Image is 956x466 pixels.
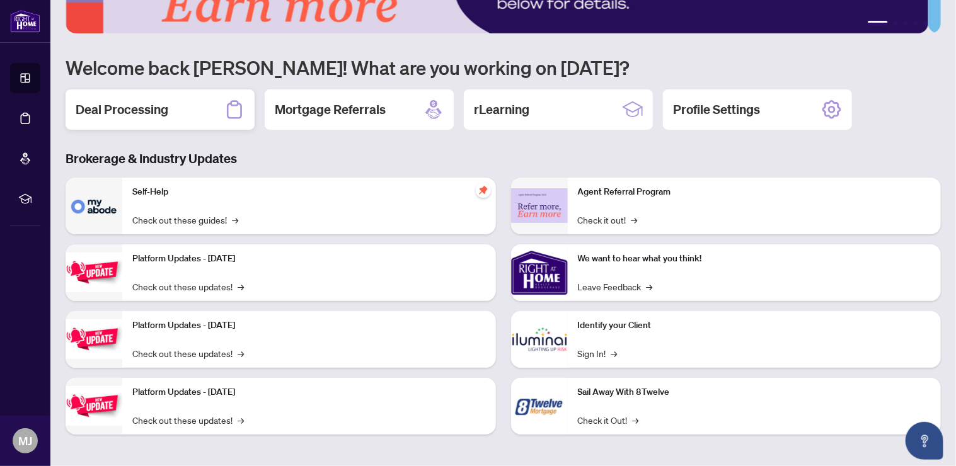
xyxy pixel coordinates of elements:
a: Leave Feedback→ [578,280,653,293]
img: Sail Away With 8Twelve [511,378,568,435]
h1: Welcome back [PERSON_NAME]! What are you working on [DATE]? [66,55,941,79]
img: Platform Updates - June 23, 2025 [66,386,122,426]
p: Platform Updates - [DATE] [132,385,486,399]
span: → [238,280,244,293]
span: → [238,413,244,427]
img: Self-Help [66,178,122,234]
span: → [631,213,638,227]
span: → [647,280,653,293]
h2: rLearning [474,101,529,118]
a: Check it Out!→ [578,413,639,427]
a: Sign In!→ [578,346,618,360]
a: Check out these updates!→ [132,346,244,360]
h2: Deal Processing [76,101,168,118]
p: Identify your Client [578,319,931,332]
a: Check out these guides!→ [132,213,238,227]
img: Platform Updates - July 21, 2025 [66,253,122,292]
h2: Profile Settings [673,101,760,118]
h3: Brokerage & Industry Updates [66,150,941,168]
button: Open asap [906,422,943,460]
img: Platform Updates - July 8, 2025 [66,319,122,359]
a: Check it out!→ [578,213,638,227]
button: 4 [913,21,918,26]
button: 5 [923,21,928,26]
span: → [232,213,238,227]
img: Agent Referral Program [511,188,568,223]
span: pushpin [476,183,491,198]
a: Check out these updates!→ [132,280,244,293]
button: 2 [893,21,898,26]
a: Check out these updates!→ [132,413,244,427]
span: → [633,413,639,427]
span: → [611,346,618,360]
img: logo [10,9,40,33]
p: Platform Updates - [DATE] [132,252,486,266]
img: We want to hear what you think! [511,244,568,301]
img: Identify your Client [511,311,568,368]
p: Self-Help [132,185,486,199]
span: MJ [18,432,32,450]
h2: Mortgage Referrals [275,101,386,118]
p: Agent Referral Program [578,185,931,199]
p: We want to hear what you think! [578,252,931,266]
p: Sail Away With 8Twelve [578,385,931,399]
button: 3 [903,21,908,26]
span: → [238,346,244,360]
button: 1 [868,21,888,26]
p: Platform Updates - [DATE] [132,319,486,332]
